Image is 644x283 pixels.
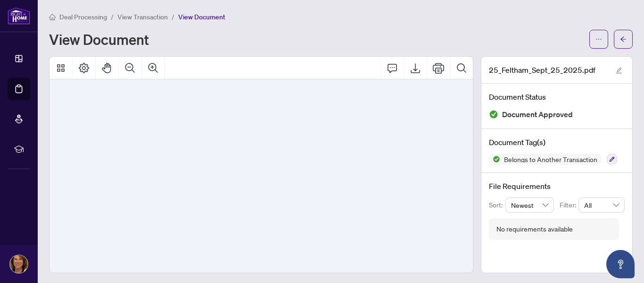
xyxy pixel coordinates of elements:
span: View Transaction [117,13,168,21]
span: home [49,14,56,20]
span: View Document [178,13,225,21]
img: logo [8,7,30,25]
h4: File Requirements [489,180,625,192]
span: Document Approved [502,108,573,121]
li: / [111,11,114,22]
h4: Document Tag(s) [489,137,625,148]
span: edit [616,67,622,74]
p: Sort: [489,200,505,210]
p: Filter: [560,200,578,210]
h4: Document Status [489,91,625,103]
div: No requirements available [496,224,573,234]
img: Status Icon [489,154,500,165]
span: Newest [511,198,549,212]
h1: View Document [49,32,149,47]
span: Deal Processing [59,13,107,21]
img: Document Status [489,110,498,119]
span: Belongs to Another Transaction [500,156,601,163]
li: / [172,11,174,22]
span: All [584,198,619,212]
img: Profile Icon [10,255,28,273]
span: 25_Feltham_Sept_25_2025.pdf [489,64,595,76]
span: arrow-left [620,36,627,43]
span: ellipsis [595,36,602,43]
button: Open asap [606,250,635,278]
